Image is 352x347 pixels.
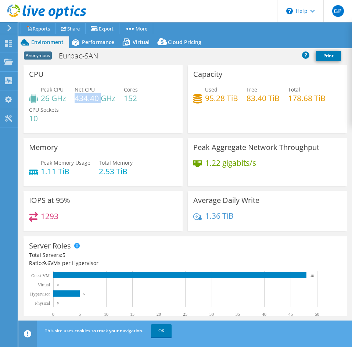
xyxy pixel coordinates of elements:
div: Ratio: VMs per Hypervisor [29,259,341,267]
text: Virtual [38,282,50,287]
h4: 1.11 TiB [41,167,90,175]
span: CPU Sockets [29,106,59,113]
text: Hypervisor [30,291,50,297]
span: Cores [124,86,138,93]
h4: 1.36 TiB [205,212,234,220]
span: Total [288,86,300,93]
text: 0 [57,283,59,287]
text: 50 [315,312,319,317]
span: Environment [31,39,64,46]
span: 9.6 [43,260,50,266]
h4: 2.53 TiB [99,167,133,175]
h3: Server Roles [29,242,71,250]
a: OK [151,324,172,337]
h4: 434.40 GHz [75,94,115,102]
text: 5 [79,312,81,317]
a: Print [316,51,341,61]
svg: \n [286,8,293,14]
span: Peak Memory Usage [41,159,90,166]
span: Total Memory [99,159,133,166]
h4: 83.40 TiB [247,94,280,102]
text: 5 [83,292,85,296]
h3: Peak Aggregate Network Throughput [193,143,319,151]
h3: IOPS at 95% [29,196,70,204]
text: 30 [209,312,214,317]
h4: 1293 [41,212,58,220]
h3: Average Daily Write [193,196,259,204]
h3: Memory [29,143,58,151]
a: Share [55,23,86,34]
text: 35 [236,312,240,317]
span: Peak CPU [41,86,64,93]
h4: 26 GHz [41,94,66,102]
h3: Capacity [193,70,222,78]
h4: 1.22 gigabits/s [205,159,256,167]
span: This site uses cookies to track your navigation. [45,328,143,334]
span: Cloud Pricing [168,39,201,46]
text: 25 [183,312,187,317]
text: 15 [130,312,134,317]
span: 5 [62,251,65,258]
text: 45 [288,312,293,317]
h1: Eurpac-SAN [55,52,109,60]
span: Used [205,86,218,93]
text: 10 [104,312,108,317]
a: More [119,23,153,34]
text: Physical [35,301,50,306]
h4: 95.28 TiB [205,94,238,102]
div: Total Servers: [29,251,185,259]
h4: 10 [29,114,59,122]
span: Free [247,86,257,93]
a: Reports [21,23,56,34]
text: 20 [157,312,161,317]
span: Virtual [133,39,150,46]
span: Net CPU [75,86,95,93]
a: Export [85,23,119,34]
text: 48 [310,274,314,278]
text: Guest VM [31,273,50,278]
h4: 152 [124,94,138,102]
h4: 178.68 TiB [288,94,326,102]
span: Anonymous [24,51,52,60]
h3: CPU [29,70,44,78]
span: Performance [82,39,114,46]
text: 0 [52,312,54,317]
text: 0 [57,301,59,305]
span: GP [332,5,344,17]
text: 40 [262,312,266,317]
